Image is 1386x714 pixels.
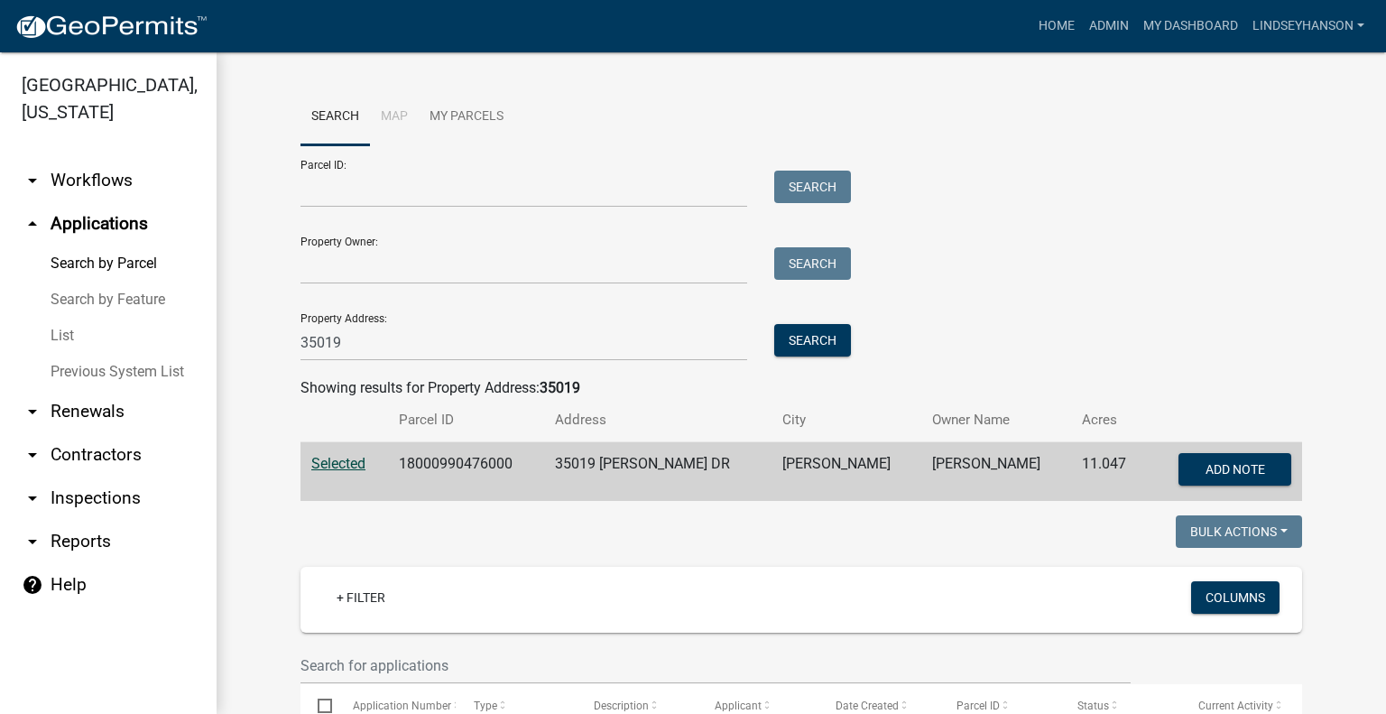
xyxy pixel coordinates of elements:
[921,399,1071,441] th: Owner Name
[774,171,851,203] button: Search
[774,324,851,357] button: Search
[921,442,1071,502] td: [PERSON_NAME]
[594,700,649,712] span: Description
[774,247,851,280] button: Search
[353,700,451,712] span: Application Number
[22,444,43,466] i: arrow_drop_down
[544,442,772,502] td: 35019 [PERSON_NAME] DR
[1031,9,1082,43] a: Home
[388,442,544,502] td: 18000990476000
[22,170,43,191] i: arrow_drop_down
[715,700,762,712] span: Applicant
[419,88,514,146] a: My Parcels
[300,377,1302,399] div: Showing results for Property Address:
[540,379,580,396] strong: 35019
[388,399,544,441] th: Parcel ID
[1077,700,1109,712] span: Status
[300,88,370,146] a: Search
[22,401,43,422] i: arrow_drop_down
[1136,9,1245,43] a: My Dashboard
[836,700,899,712] span: Date Created
[22,487,43,509] i: arrow_drop_down
[311,455,365,472] a: Selected
[1191,581,1280,614] button: Columns
[1071,399,1147,441] th: Acres
[1082,9,1136,43] a: Admin
[1178,453,1291,486] button: Add Note
[544,399,772,441] th: Address
[1245,9,1372,43] a: Lindseyhanson
[22,574,43,596] i: help
[1071,442,1147,502] td: 11.047
[772,442,921,502] td: [PERSON_NAME]
[22,213,43,235] i: arrow_drop_up
[22,531,43,552] i: arrow_drop_down
[956,700,1000,712] span: Parcel ID
[1176,515,1302,548] button: Bulk Actions
[1198,700,1273,712] span: Current Activity
[322,581,400,614] a: + Filter
[772,399,921,441] th: City
[300,647,1131,684] input: Search for applications
[474,700,497,712] span: Type
[1205,462,1264,477] span: Add Note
